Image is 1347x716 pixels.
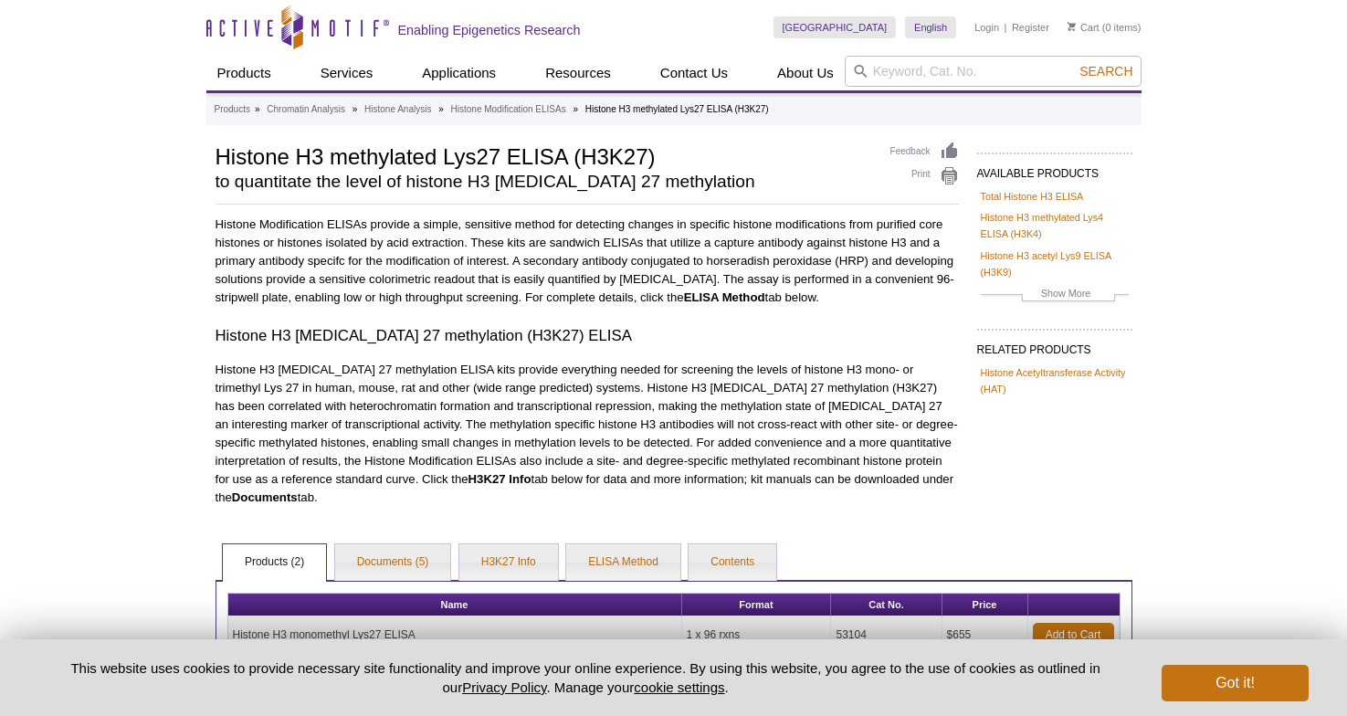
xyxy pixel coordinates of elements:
strong: H3K27 Info [468,472,531,486]
a: Products [215,101,250,118]
a: Add to Cart [1033,623,1114,647]
a: Products (2) [223,544,326,581]
a: Contact Us [649,56,739,90]
li: » [573,104,578,114]
a: Privacy Policy [462,679,546,695]
a: Register [1012,21,1049,34]
th: Price [942,594,1028,616]
td: $655 [942,616,1028,654]
a: ELISA Method [566,544,680,581]
h2: RELATED PRODUCTS [977,329,1132,362]
a: Login [974,21,999,34]
p: This website uses cookies to provide necessary site functionality and improve your online experie... [39,658,1132,697]
th: Cat No. [831,594,942,616]
h2: AVAILABLE PRODUCTS [977,153,1132,185]
h2: to quantitate the level of histone H3 [MEDICAL_DATA] 27 methylation [216,174,872,190]
a: Documents (5) [335,544,451,581]
button: cookie settings [634,679,724,695]
h3: Histone H3 [MEDICAL_DATA] 27 methylation (H3K27) ELISA [216,325,959,347]
h2: Enabling Epigenetics Research [398,22,581,38]
th: Name [228,594,682,616]
a: Histone Acetyltransferase Activity (HAT) [981,364,1129,397]
li: » [255,104,260,114]
a: English [905,16,956,38]
a: Print [890,166,959,186]
a: About Us [766,56,845,90]
a: Show More [981,285,1129,306]
a: Histone H3 acetyl Lys9 ELISA (H3K9) [981,247,1129,280]
a: Histone Modification ELISAs [451,101,566,118]
a: Contents [689,544,776,581]
p: Histone H3 [MEDICAL_DATA] 27 methylation ELISA kits provide everything needed for screening the l... [216,361,959,507]
a: Services [310,56,384,90]
li: | [1005,16,1007,38]
li: (0 items) [1068,16,1142,38]
button: Search [1074,63,1138,79]
a: Cart [1068,21,1100,34]
span: Search [1079,64,1132,79]
li: Histone H3 methylated Lys27 ELISA (H3K27) [585,104,769,114]
li: » [438,104,444,114]
a: Chromatin Analysis [267,101,345,118]
input: Keyword, Cat. No. [845,56,1142,87]
a: Total Histone H3 ELISA [981,188,1084,205]
strong: ELISA Method [684,290,765,304]
button: Got it! [1162,665,1308,701]
td: 53104 [831,616,942,654]
td: Histone H3 monomethyl Lys27 ELISA [228,616,682,654]
a: [GEOGRAPHIC_DATA] [773,16,897,38]
li: » [353,104,358,114]
a: Resources [534,56,622,90]
a: Histone H3 methylated Lys4 ELISA (H3K4) [981,209,1129,242]
a: H3K27 Info [459,544,558,581]
a: Products [206,56,282,90]
a: Applications [411,56,507,90]
p: Histone Modification ELISAs provide a simple, sensitive method for detecting changes in specific ... [216,216,959,307]
strong: Documents [232,490,298,504]
a: Feedback [890,142,959,162]
a: Histone Analysis [364,101,431,118]
img: Your Cart [1068,22,1076,31]
th: Format [682,594,832,616]
td: 1 x 96 rxns [682,616,832,654]
h1: Histone H3 methylated Lys27 ELISA (H3K27) [216,142,872,169]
